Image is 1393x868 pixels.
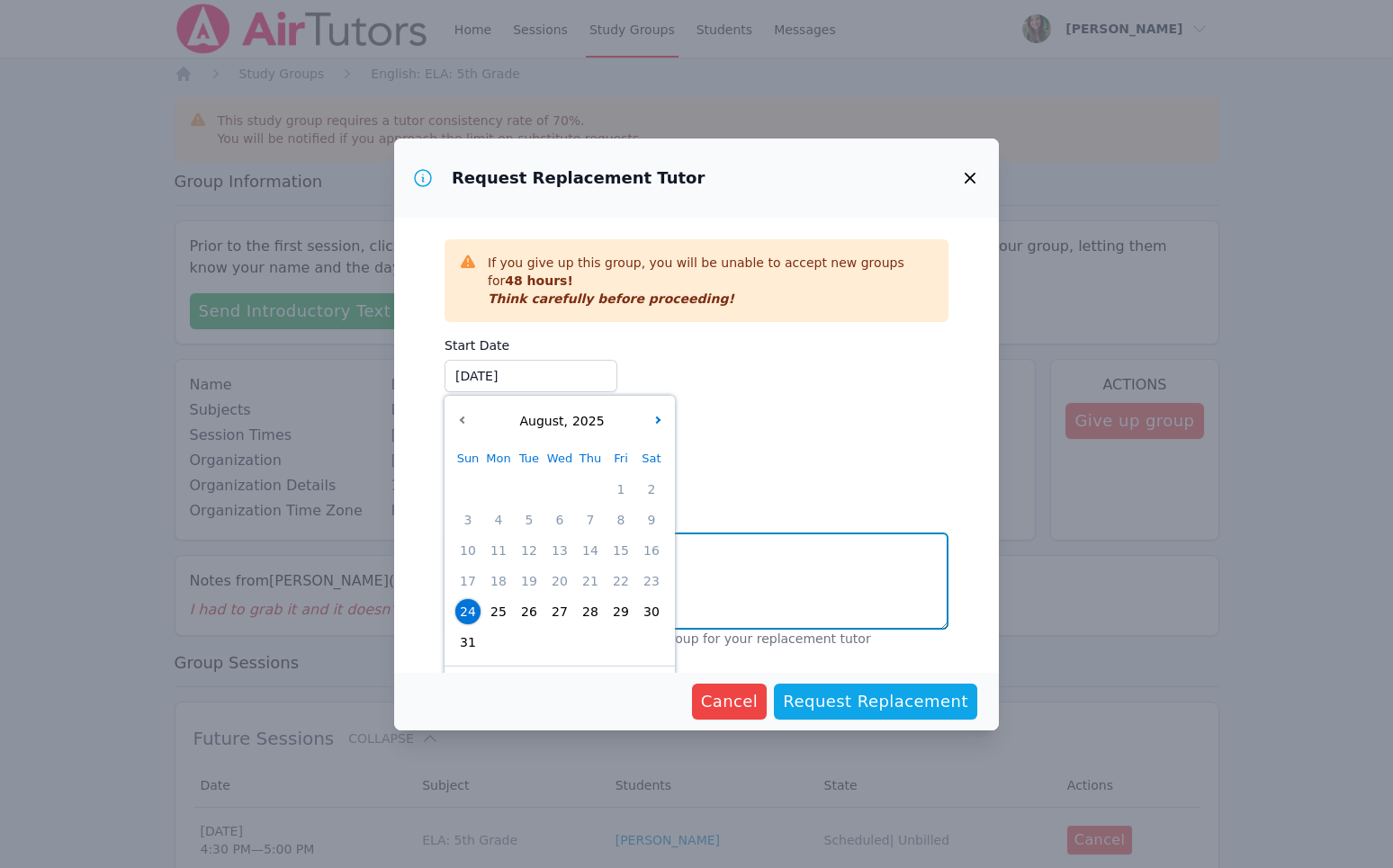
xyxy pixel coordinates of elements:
span: 27 [547,599,572,624]
div: Choose Saturday September 06 of 2025 [636,627,667,658]
div: Choose Monday August 04 of 2025 [483,505,514,535]
span: 15 [608,538,634,563]
span: 17 [455,568,481,594]
label: Start Date [445,329,617,356]
div: Choose Wednesday August 27 of 2025 [544,596,575,627]
div: Choose Tuesday August 19 of 2025 [514,566,544,596]
span: 11 [486,538,511,563]
label: Details [445,504,948,525]
span: August [515,414,563,428]
span: 9 [639,507,664,532]
span: 28 [578,599,603,624]
div: Choose Saturday August 23 of 2025 [636,566,667,596]
div: Thu [575,443,606,474]
button: Request Replacement [774,684,977,720]
div: Choose Saturday August 02 of 2025 [636,474,667,505]
span: 12 [517,538,542,563]
div: Mon [483,443,514,474]
div: Choose Wednesday August 13 of 2025 [544,535,575,566]
span: 21 [578,568,603,594]
div: Choose Thursday August 21 of 2025 [575,566,606,596]
div: Choose Thursday September 04 of 2025 [575,627,606,658]
div: Choose Wednesday August 06 of 2025 [544,505,575,535]
div: Choose Sunday July 27 of 2025 [453,474,483,505]
span: 3 [455,507,481,532]
span: 48 hours! [505,273,573,288]
div: Choose Friday August 22 of 2025 [606,566,636,596]
span: 20 [547,568,572,594]
div: Choose Saturday August 30 of 2025 [636,596,667,627]
span: 26 [517,599,542,624]
div: Choose Monday July 28 of 2025 [483,474,514,505]
span: 8 [608,507,634,532]
span: 10 [455,538,481,563]
span: Request Replacement [783,689,968,714]
div: Choose Thursday August 28 of 2025 [575,596,606,627]
div: Choose Sunday August 17 of 2025 [453,566,483,596]
div: , [515,412,604,431]
div: Choose Friday August 01 of 2025 [606,474,636,505]
span: 24 [455,599,481,624]
div: Choose Tuesday July 29 of 2025 [514,474,544,505]
span: 31 [455,630,481,655]
span: 1 [608,477,634,502]
div: Choose Friday August 08 of 2025 [606,505,636,535]
div: Choose Tuesday August 26 of 2025 [514,596,544,627]
span: Cancel [701,689,759,714]
div: Choose Sunday August 10 of 2025 [453,535,483,566]
div: Choose Thursday August 07 of 2025 [575,505,606,535]
span: 22 [608,568,634,594]
div: Choose Monday September 01 of 2025 [483,627,514,658]
div: Choose Monday August 11 of 2025 [483,535,514,566]
div: Choose Sunday August 03 of 2025 [453,505,483,535]
span: 18 [486,568,511,594]
div: Choose Friday September 05 of 2025 [606,627,636,658]
span: 30 [639,599,664,624]
div: Choose Sunday August 24 of 2025 [453,596,483,627]
span: 16 [639,538,664,563]
div: Sun [453,443,483,474]
span: 14 [578,538,603,563]
span: 19 [517,568,542,594]
div: Choose Thursday August 14 of 2025 [575,535,606,566]
div: Choose Wednesday August 20 of 2025 [544,566,575,596]
div: Choose Saturday August 16 of 2025 [636,535,667,566]
span: 13 [547,538,572,563]
span: 4 [486,507,511,532]
span: 2 [639,477,664,502]
span: 25 [486,599,511,624]
div: Fri [606,443,636,474]
div: Choose Friday August 15 of 2025 [606,535,636,566]
h3: Request Replacement Tutor [452,167,705,189]
div: Choose Tuesday August 05 of 2025 [514,505,544,535]
div: Choose Wednesday September 03 of 2025 [544,627,575,658]
button: Cancel [692,684,768,720]
span: 5 [517,507,542,532]
div: Choose Tuesday August 12 of 2025 [514,535,544,566]
textarea: This class interfears with [445,532,948,630]
span: 23 [639,568,664,594]
div: Choose Sunday August 31 of 2025 [453,627,483,658]
div: Tue [514,443,544,474]
span: 29 [608,599,634,624]
span: 7 [578,507,603,532]
div: Sat [636,443,667,474]
div: Wed [544,443,575,474]
div: Choose Friday August 29 of 2025 [606,596,636,627]
p: Provide relevant details about the group for your replacement tutor [445,630,948,648]
span: 2025 [568,414,605,428]
div: Choose Thursday July 31 of 2025 [575,474,606,505]
div: Choose Wednesday July 30 of 2025 [544,474,575,505]
div: Choose Tuesday September 02 of 2025 [514,627,544,658]
div: Choose Monday August 25 of 2025 [483,596,514,627]
p: If you give up this group, you will be unable to accept new groups for [488,254,934,290]
p: Think carefully before proceeding! [488,290,934,308]
span: 6 [547,507,572,532]
div: Choose Saturday August 09 of 2025 [636,505,667,535]
div: Choose Monday August 18 of 2025 [483,566,514,596]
